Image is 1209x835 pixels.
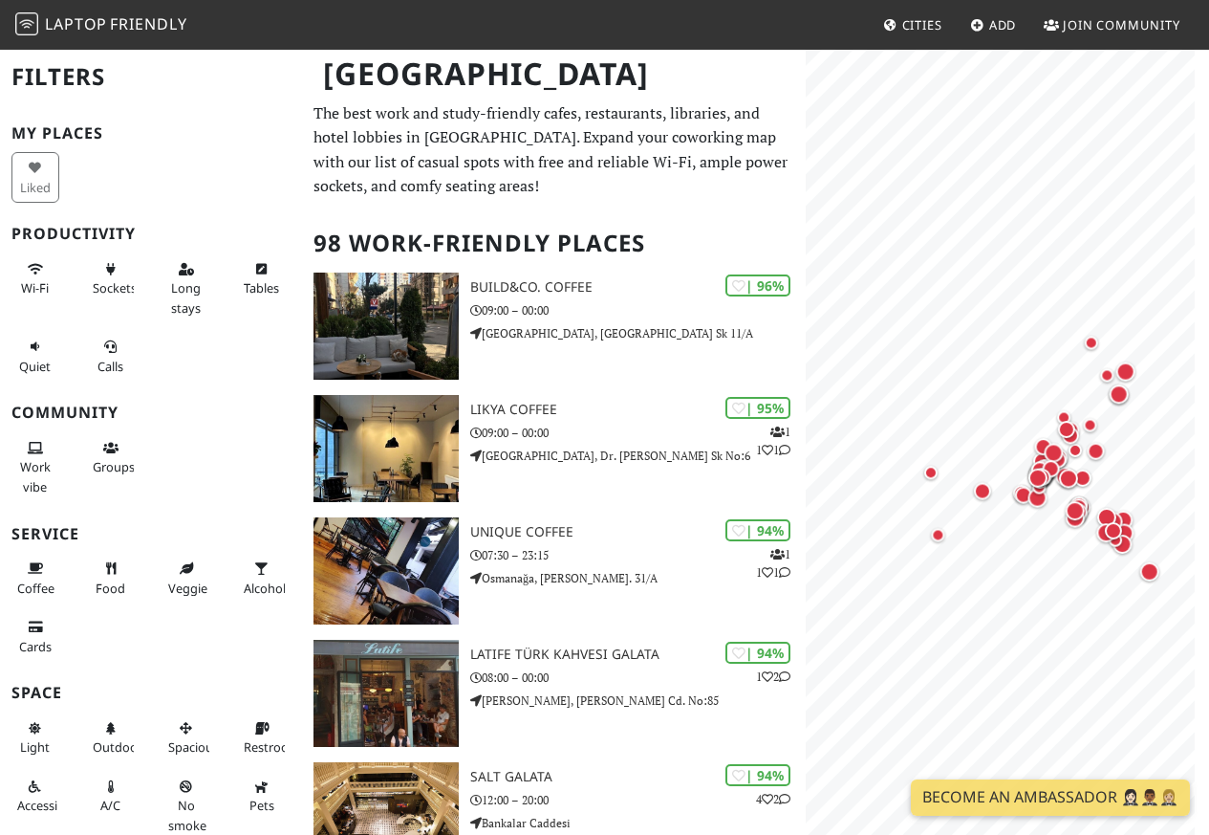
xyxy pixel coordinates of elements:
button: Tables [238,253,286,304]
h3: Productivity [11,225,291,243]
button: A/C [87,771,135,822]
div: Map marker [1104,528,1127,551]
div: Map marker [1093,519,1120,546]
a: LaptopFriendly LaptopFriendly [15,9,187,42]
div: Map marker [1055,465,1082,492]
div: Map marker [1058,423,1083,448]
span: Pet friendly [249,797,274,814]
a: Become an Ambassador 🤵🏻‍♀️🤵🏾‍♂️🤵🏼‍♀️ [911,780,1190,816]
h1: [GEOGRAPHIC_DATA] [308,48,802,100]
div: Map marker [1025,462,1051,489]
div: Map marker [1096,363,1119,386]
p: 07:30 – 23:15 [470,546,806,564]
h2: Filters [11,48,291,106]
div: Map marker [1079,413,1102,436]
span: Alcohol [244,580,286,597]
img: Latife Türk Kahvesi Galata [313,640,459,747]
a: Unique Coffee | 94% 111 Unique Coffee 07:30 – 23:15 Osmanağa, [PERSON_NAME]. 31/A [302,517,806,625]
button: Light [11,713,59,763]
button: Cards [11,611,59,662]
div: Map marker [1067,494,1091,519]
div: Map marker [1070,465,1095,490]
div: Map marker [1028,475,1051,498]
p: 1 2 [756,668,790,686]
span: Join Community [1063,16,1180,33]
p: 09:00 – 00:00 [470,424,806,442]
div: Map marker [1067,493,1091,517]
span: Work-friendly tables [244,279,279,297]
p: 08:00 – 00:00 [470,669,806,687]
button: Work vibe [11,432,59,502]
a: Latife Türk Kahvesi Galata | 94% 12 Latife Türk Kahvesi Galata 08:00 – 00:00 [PERSON_NAME], [PERS... [302,640,806,747]
div: Map marker [927,523,950,546]
span: Smoke free [168,797,206,833]
div: Map marker [1064,439,1087,462]
div: Map marker [1035,456,1060,481]
span: Video/audio calls [97,358,123,375]
p: 1 1 1 [756,423,790,459]
div: Map marker [1041,439,1068,466]
div: Map marker [1031,434,1056,459]
span: People working [20,458,51,494]
div: | 94% [725,642,790,664]
button: Quiet [11,331,59,382]
span: Friendly [110,13,186,34]
p: 09:00 – 00:00 [470,301,806,319]
a: Likya Coffee | 95% 111 Likya Coffee 09:00 – 00:00 [GEOGRAPHIC_DATA], Dr. [PERSON_NAME] Sk No:6 [302,395,806,502]
img: Unique Coffee [313,517,459,625]
span: Laptop [45,13,107,34]
span: Restroom [244,738,300,756]
div: Map marker [1025,464,1051,491]
button: Veggie [162,553,210,604]
div: Map marker [1062,497,1089,524]
div: Map marker [919,461,942,484]
div: Map marker [1080,331,1103,354]
p: [PERSON_NAME], [PERSON_NAME] Cd. No:85 [470,692,806,710]
div: Map marker [1111,506,1137,533]
p: 1 1 1 [756,545,790,582]
span: Long stays [171,279,201,316]
div: Map marker [1066,494,1090,519]
button: Long stays [162,253,210,323]
button: Pets [238,771,286,822]
span: Group tables [93,458,135,475]
button: Coffee [11,553,59,604]
img: Build&Co. Coffee [313,273,459,380]
div: Map marker [1093,503,1120,530]
div: | 95% [725,397,790,419]
span: Cities [902,16,942,33]
button: Alcohol [238,553,286,604]
h3: Build&Co. Coffee [470,279,806,296]
h3: Likya Coffee [470,402,806,418]
button: Accessible [11,771,59,822]
button: Groups [87,432,135,483]
p: 4 2 [756,790,790,808]
a: Join Community [1036,8,1188,42]
button: Food [87,553,135,604]
a: Build&Co. Coffee | 96% Build&Co. Coffee 09:00 – 00:00 [GEOGRAPHIC_DATA], [GEOGRAPHIC_DATA] Sk 11/A [302,273,806,380]
p: [GEOGRAPHIC_DATA], [GEOGRAPHIC_DATA] Sk 11/A [470,324,806,342]
span: Outdoor area [93,738,142,756]
p: Osmanağa, [PERSON_NAME]. 31/A [470,569,806,587]
div: Map marker [1106,381,1133,407]
a: Add [962,8,1025,42]
span: Veggie [168,580,207,597]
span: Food [96,580,125,597]
div: Map marker [1034,454,1057,477]
div: Map marker [1062,504,1089,531]
span: Natural light [20,738,50,756]
button: Sockets [87,253,135,304]
button: Wi-Fi [11,253,59,304]
button: Calls [87,331,135,382]
div: Map marker [1025,484,1051,511]
span: Add [989,16,1017,33]
span: Power sockets [93,279,137,297]
h3: Latife Türk Kahvesi Galata [470,647,806,663]
p: The best work and study-friendly cafes, restaurants, libraries, and hotel lobbies in [GEOGRAPHIC_... [313,101,794,199]
div: | 94% [725,519,790,541]
button: Restroom [238,713,286,763]
div: | 96% [725,275,790,297]
div: Map marker [1027,457,1052,482]
div: Map marker [1054,417,1079,442]
img: LaptopFriendly [15,12,38,35]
